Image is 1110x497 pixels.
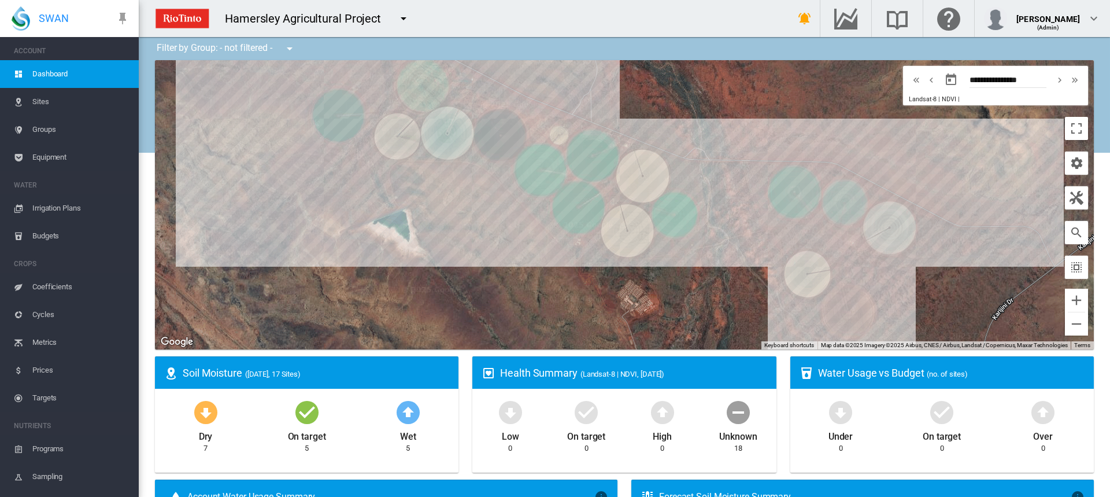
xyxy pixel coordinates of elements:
[500,366,767,380] div: Health Summary
[32,301,129,329] span: Cycles
[497,398,524,426] md-icon: icon-arrow-down-bold-circle
[14,417,129,435] span: NUTRIENTS
[1016,9,1080,20] div: [PERSON_NAME]
[1074,342,1090,348] a: Terms
[925,73,938,87] md-icon: icon-chevron-left
[1029,398,1057,426] md-icon: icon-arrow-up-bold-circle
[1070,260,1083,274] md-icon: icon-select-all
[1041,443,1045,454] div: 0
[923,426,961,443] div: On target
[798,12,812,25] md-icon: icon-bell-ring
[32,222,129,250] span: Budgets
[734,443,742,454] div: 18
[305,443,309,454] div: 5
[800,366,813,380] md-icon: icon-cup-water
[660,443,664,454] div: 0
[116,12,129,25] md-icon: icon-pin
[1065,256,1088,279] button: icon-select-all
[1068,73,1081,87] md-icon: icon-chevron-double-right
[32,60,129,88] span: Dashboard
[283,42,297,56] md-icon: icon-menu-down
[245,370,301,378] span: ([DATE], 17 Sites)
[293,398,321,426] md-icon: icon-checkbox-marked-circle
[580,370,664,378] span: (Landsat-8 | NDVI, [DATE])
[482,366,495,380] md-icon: icon-heart-box-outline
[719,426,757,443] div: Unknown
[839,443,843,454] div: 0
[1065,117,1088,140] button: Toggle fullscreen view
[935,12,963,25] md-icon: Click here for help
[909,73,924,87] button: icon-chevron-double-left
[278,37,301,60] button: icon-menu-down
[1065,221,1088,244] button: icon-magnify
[32,356,129,384] span: Prices
[818,366,1085,380] div: Water Usage vs Budget
[653,426,672,443] div: High
[924,73,939,87] button: icon-chevron-left
[910,73,923,87] md-icon: icon-chevron-double-left
[400,426,416,443] div: Wet
[32,463,129,491] span: Sampling
[984,7,1007,30] img: profile.jpg
[32,435,129,463] span: Programs
[32,143,129,171] span: Equipment
[406,443,410,454] div: 5
[939,68,963,91] button: md-calendar
[764,341,814,349] button: Keyboard shortcuts
[1053,73,1066,87] md-icon: icon-chevron-right
[572,398,600,426] md-icon: icon-checkbox-marked-circle
[928,398,956,426] md-icon: icon-checkbox-marked-circle
[1070,156,1083,170] md-icon: icon-cog
[649,398,676,426] md-icon: icon-arrow-up-bold-circle
[12,6,30,31] img: SWAN-Landscape-Logo-Colour-drop.png
[821,342,1068,348] span: Map data ©2025 Imagery ©2025 Airbus, CNES / Airbus, Landsat / Copernicus, Maxar Technologies
[1065,152,1088,175] button: icon-cog
[183,366,449,380] div: Soil Moisture
[203,443,208,454] div: 7
[14,42,129,60] span: ACCOUNT
[793,7,816,30] button: icon-bell-ring
[158,334,196,349] img: Google
[828,426,853,443] div: Under
[1052,73,1067,87] button: icon-chevron-right
[1070,226,1083,240] md-icon: icon-magnify
[394,398,422,426] md-icon: icon-arrow-up-bold-circle
[32,329,129,356] span: Metrics
[158,334,196,349] a: Open this area in Google Maps (opens a new window)
[32,88,129,116] span: Sites
[883,12,911,25] md-icon: Search the knowledge base
[32,273,129,301] span: Coefficients
[958,95,960,103] span: |
[39,11,69,25] span: SWAN
[827,398,854,426] md-icon: icon-arrow-down-bold-circle
[927,370,968,378] span: (no. of sites)
[502,426,519,443] div: Low
[1067,73,1082,87] button: icon-chevron-double-right
[192,398,220,426] md-icon: icon-arrow-down-bold-circle
[392,7,415,30] button: icon-menu-down
[1037,24,1060,31] span: (Admin)
[148,37,305,60] div: Filter by Group: - not filtered -
[909,95,956,103] span: Landsat-8 | NDVI
[164,366,178,380] md-icon: icon-map-marker-radius
[940,443,944,454] div: 0
[584,443,589,454] div: 0
[199,426,213,443] div: Dry
[567,426,605,443] div: On target
[288,426,326,443] div: On target
[397,12,410,25] md-icon: icon-menu-down
[151,4,213,33] img: ZPXdBAAAAAElFTkSuQmCC
[14,255,129,273] span: CROPS
[14,176,129,194] span: WATER
[1033,426,1053,443] div: Over
[1065,289,1088,312] button: Zoom in
[832,12,860,25] md-icon: Go to the Data Hub
[32,384,129,412] span: Targets
[1087,12,1101,25] md-icon: icon-chevron-down
[32,194,129,222] span: Irrigation Plans
[32,116,129,143] span: Groups
[724,398,752,426] md-icon: icon-minus-circle
[508,443,512,454] div: 0
[225,10,391,27] div: Hamersley Agricultural Project
[1065,312,1088,336] button: Zoom out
